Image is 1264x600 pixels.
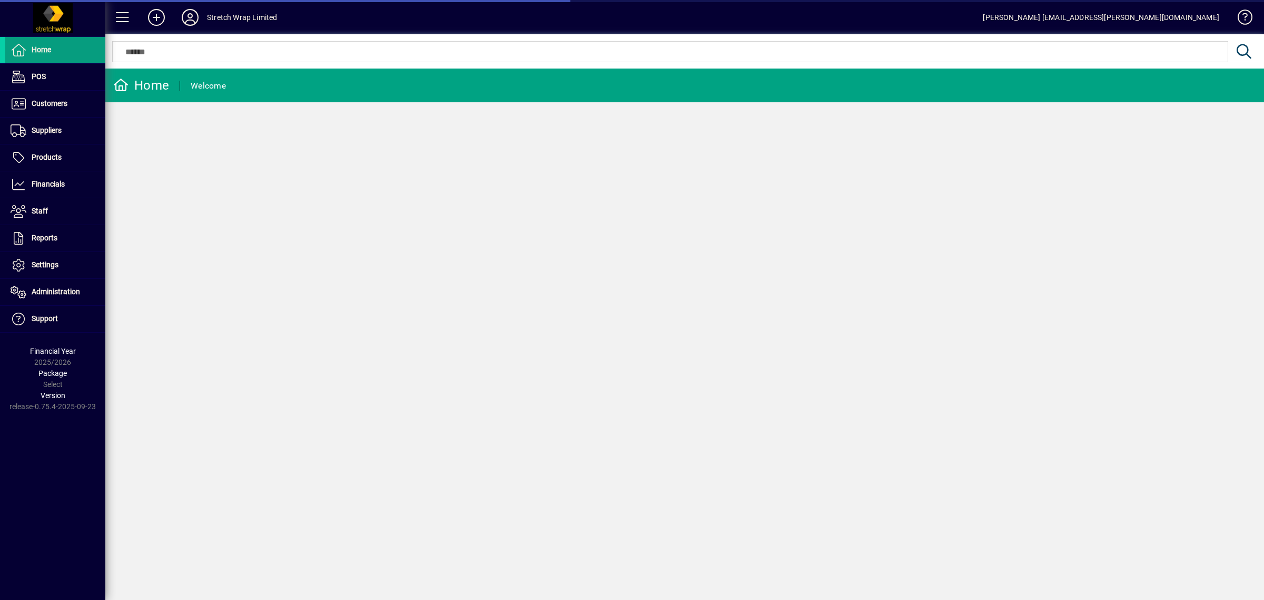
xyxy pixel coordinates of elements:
[5,225,105,251] a: Reports
[1230,2,1251,36] a: Knowledge Base
[32,99,67,108] span: Customers
[32,207,48,215] span: Staff
[5,306,105,332] a: Support
[113,77,169,94] div: Home
[32,126,62,134] span: Suppliers
[191,78,226,94] div: Welcome
[5,198,105,225] a: Staff
[32,180,65,188] span: Financials
[5,252,105,278] a: Settings
[5,64,105,90] a: POS
[5,91,105,117] a: Customers
[30,347,76,355] span: Financial Year
[140,8,173,27] button: Add
[32,314,58,323] span: Support
[32,234,57,242] span: Reports
[32,72,46,81] span: POS
[41,391,65,400] span: Version
[32,45,51,54] span: Home
[5,144,105,171] a: Products
[173,8,207,27] button: Profile
[38,369,67,378] span: Package
[32,287,80,296] span: Administration
[207,9,278,26] div: Stretch Wrap Limited
[5,118,105,144] a: Suppliers
[5,171,105,198] a: Financials
[32,153,62,161] span: Products
[32,260,58,269] span: Settings
[983,9,1219,26] div: [PERSON_NAME] [EMAIL_ADDRESS][PERSON_NAME][DOMAIN_NAME]
[5,279,105,305] a: Administration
